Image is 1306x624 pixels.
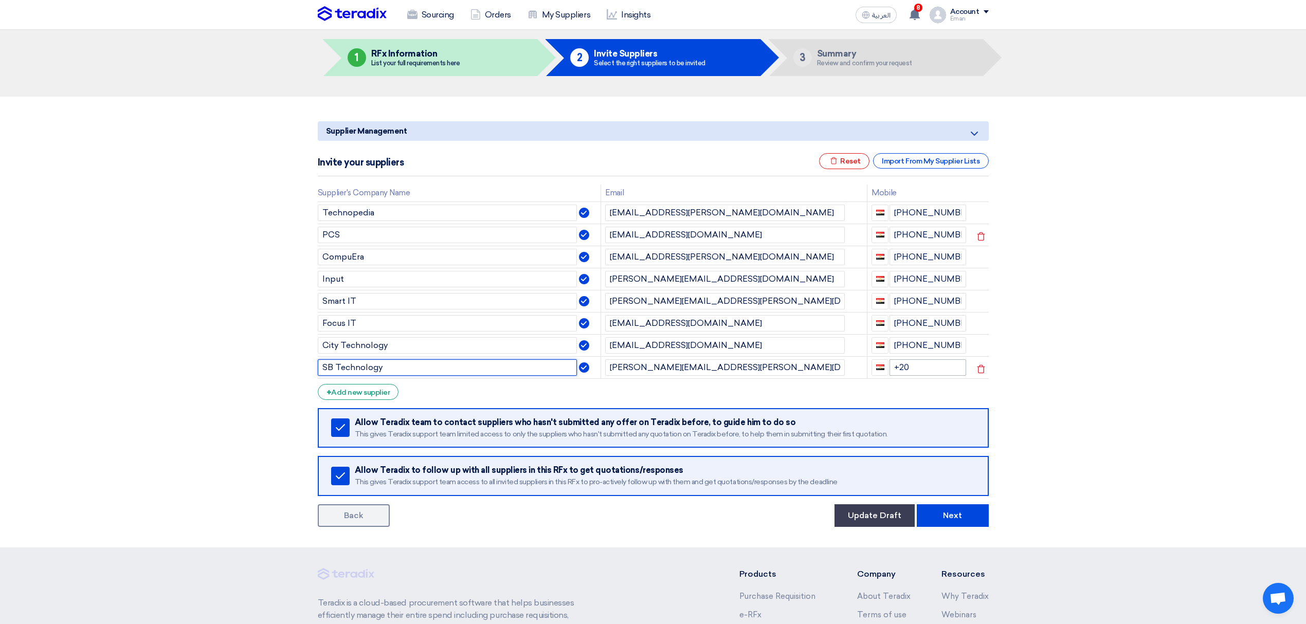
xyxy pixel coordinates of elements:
[318,359,577,376] input: Supplier Name
[579,318,589,328] img: Verified Account
[318,157,404,168] h5: Invite your suppliers
[605,337,845,354] input: Email
[605,293,845,309] input: Email
[318,6,387,22] img: Teradix logo
[739,610,761,619] a: e-RFx
[950,8,980,16] div: Account
[739,592,815,601] a: Purchase Requisition
[318,293,577,309] input: Supplier Name
[930,7,946,23] img: profile_test.png
[605,271,845,287] input: Email
[914,4,922,12] span: 8
[318,384,399,400] div: Add new supplier
[348,48,366,67] div: 1
[793,48,812,67] div: 3
[950,16,989,22] div: Eman
[835,504,915,527] button: Update Draft
[941,568,989,580] li: Resources
[318,205,577,221] input: Supplier Name
[605,227,845,243] input: Email
[890,227,966,243] input: Enter phone number
[579,252,589,262] img: Verified Account
[890,249,966,265] input: Enter phone number
[594,60,705,66] div: Select the right suppliers to be invited
[355,478,974,487] div: This gives Teradix support team access to all invited suppliers in this RFx to pro-actively follo...
[890,271,966,287] input: Enter phone number
[817,60,912,66] div: Review and confirm your request
[371,60,460,66] div: List your full requirements here
[355,430,974,439] div: This gives Teradix support team limited access to only the suppliers who hasn't submitted any quo...
[318,315,577,332] input: Supplier Name
[318,249,577,265] input: Supplier Name
[873,153,988,169] div: Import From My Supplier Lists
[399,4,462,26] a: Sourcing
[605,205,845,221] input: Email
[318,227,577,243] input: Supplier Name
[941,592,989,601] a: Why Teradix
[817,49,912,58] h5: Summary
[579,230,589,240] img: Verified Account
[857,568,911,580] li: Company
[917,504,989,527] button: Next
[579,362,589,373] img: Verified Account
[318,337,577,354] input: Supplier Name
[890,315,966,332] input: Enter phone number
[579,340,589,351] img: Verified Account
[318,504,390,527] a: Back
[856,7,897,23] button: العربية
[318,271,577,287] input: Supplier Name
[318,185,601,201] th: Supplier's Company Name
[872,12,891,19] span: العربية
[371,49,460,58] h5: RFx Information
[605,315,845,332] input: Email
[462,4,519,26] a: Orders
[519,4,598,26] a: My Suppliers
[890,337,966,354] input: Enter phone number
[601,185,867,201] th: Email
[579,208,589,218] img: Verified Account
[941,610,976,619] a: Webinars
[739,568,826,580] li: Products
[598,4,659,26] a: Insights
[857,610,906,619] a: Terms of use
[570,48,589,67] div: 2
[890,359,966,376] input: Enter phone number
[579,296,589,306] img: Verified Account
[326,388,332,397] span: +
[594,49,705,58] h5: Invite Suppliers
[355,465,974,475] div: Allow Teradix to follow up with all suppliers in this RFx to get quotations/responses
[890,205,966,221] input: Enter phone number
[318,121,989,141] h5: Supplier Management
[605,359,845,376] input: Email
[867,185,970,201] th: Mobile
[605,249,845,265] input: Email
[355,417,974,428] div: Allow Teradix team to contact suppliers who hasn't submitted any offer on Teradix before, to guid...
[579,274,589,284] img: Verified Account
[819,153,869,169] div: Reset
[857,592,911,601] a: About Teradix
[890,293,966,309] input: Enter phone number
[1263,583,1294,614] div: Open chat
